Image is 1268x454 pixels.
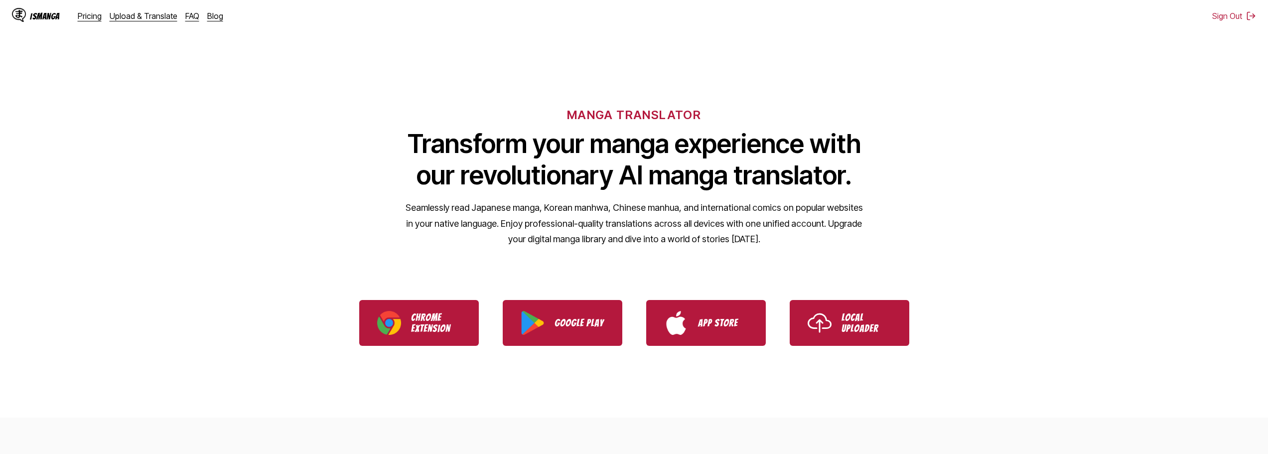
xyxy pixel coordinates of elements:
[567,108,701,122] h6: MANGA TRANSLATOR
[646,300,766,346] a: Download IsManga from App Store
[359,300,479,346] a: Download IsManga Chrome Extension
[207,11,223,21] a: Blog
[30,11,60,21] div: IsManga
[377,311,401,335] img: Chrome logo
[405,200,863,247] p: Seamlessly read Japanese manga, Korean manhwa, Chinese manhua, and international comics on popula...
[1212,11,1256,21] button: Sign Out
[555,317,604,328] p: Google Play
[110,11,177,21] a: Upload & Translate
[503,300,622,346] a: Download IsManga from Google Play
[664,311,688,335] img: App Store logo
[411,312,461,334] p: Chrome Extension
[1246,11,1256,21] img: Sign out
[808,311,832,335] img: Upload icon
[842,312,891,334] p: Local Uploader
[78,11,102,21] a: Pricing
[185,11,199,21] a: FAQ
[698,317,748,328] p: App Store
[12,8,26,22] img: IsManga Logo
[12,8,78,24] a: IsManga LogoIsManga
[521,311,545,335] img: Google Play logo
[405,128,863,191] h1: Transform your manga experience with our revolutionary AI manga translator.
[790,300,909,346] a: Use IsManga Local Uploader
